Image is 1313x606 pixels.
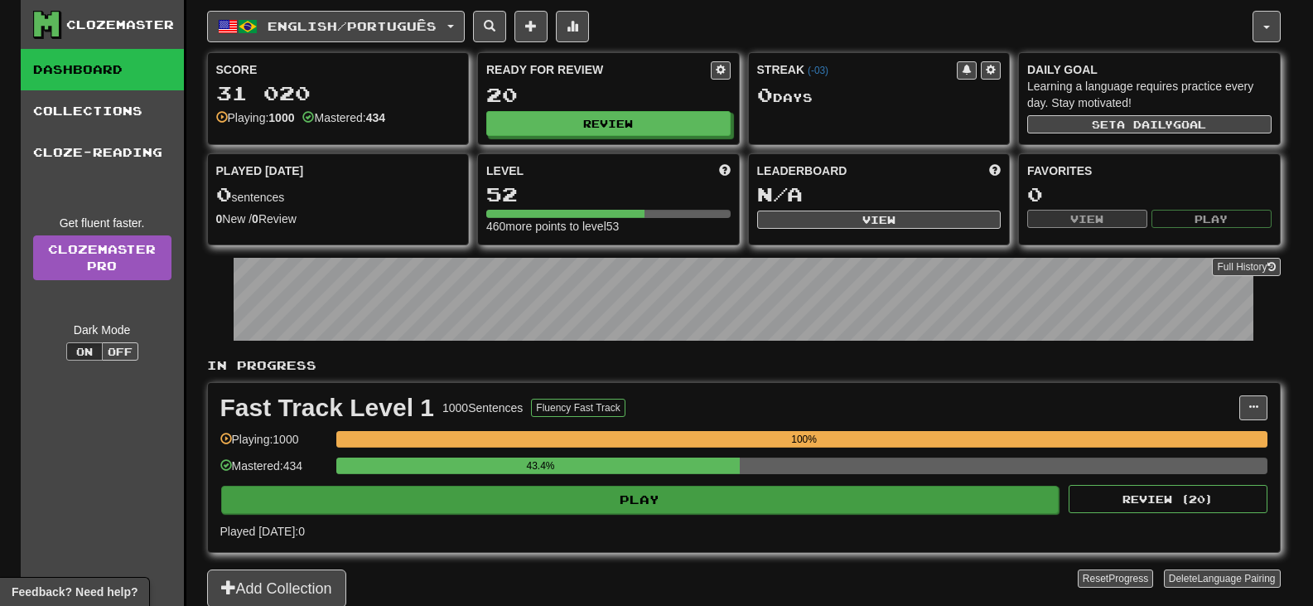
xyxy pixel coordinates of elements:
strong: 1000 [268,111,294,124]
span: a daily [1117,119,1173,130]
div: Clozemaster [66,17,174,33]
button: Full History [1212,258,1280,276]
div: Ready for Review [486,61,711,78]
p: In Progress [207,357,1281,374]
div: 20 [486,85,731,105]
span: Played [DATE]: 0 [220,525,305,538]
strong: 0 [252,212,258,225]
div: 31 020 [216,83,461,104]
strong: 0 [216,212,223,225]
div: 52 [486,184,731,205]
div: sentences [216,184,461,206]
div: Fast Track Level 1 [220,395,435,420]
div: Daily Goal [1027,61,1272,78]
div: Mastered: 434 [220,458,328,485]
button: Off [102,342,138,361]
div: 0 [1027,184,1272,205]
div: Streak [757,61,958,78]
button: Review (20) [1069,485,1267,513]
button: More stats [556,11,589,42]
a: Cloze-Reading [21,132,184,173]
span: Score more points to level up [719,162,731,179]
div: New / Review [216,211,461,227]
button: Play [221,486,1060,514]
a: Dashboard [21,49,184,90]
button: Add sentence to collection [514,11,548,42]
span: Open feedback widget [12,584,138,600]
div: Get fluent faster. [33,215,171,231]
span: 0 [757,83,773,106]
button: View [757,211,1002,229]
span: This week in points, UTC [989,162,1001,179]
div: Playing: [216,109,295,126]
span: Progress [1108,573,1148,584]
button: Search sentences [473,11,506,42]
span: Level [486,162,524,179]
button: ResetProgress [1078,570,1153,588]
div: 43.4% [341,458,741,474]
div: Day s [757,85,1002,106]
button: Play [1151,210,1272,228]
a: (-03) [808,65,828,76]
button: Fluency Fast Track [531,399,625,417]
button: Seta dailygoal [1027,115,1272,133]
strong: 434 [366,111,385,124]
button: On [66,342,103,361]
button: DeleteLanguage Pairing [1164,570,1281,588]
div: Score [216,61,461,78]
div: 460 more points to level 53 [486,218,731,235]
div: Dark Mode [33,322,171,338]
div: Learning a language requires practice every day. Stay motivated! [1027,78,1272,111]
span: 0 [216,182,232,206]
div: Mastered: [302,109,385,126]
span: Played [DATE] [216,162,304,179]
div: 1000 Sentences [442,400,523,416]
span: Leaderboard [757,162,847,179]
span: N/A [757,182,803,206]
a: Collections [21,90,184,132]
button: View [1027,210,1147,228]
span: Language Pairing [1197,573,1275,584]
div: Playing: 1000 [220,431,328,458]
span: English / Português [268,19,437,33]
div: 100% [341,431,1267,448]
button: Review [486,111,731,136]
div: Favorites [1027,162,1272,179]
button: English/Português [207,11,465,42]
a: ClozemasterPro [33,235,171,280]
